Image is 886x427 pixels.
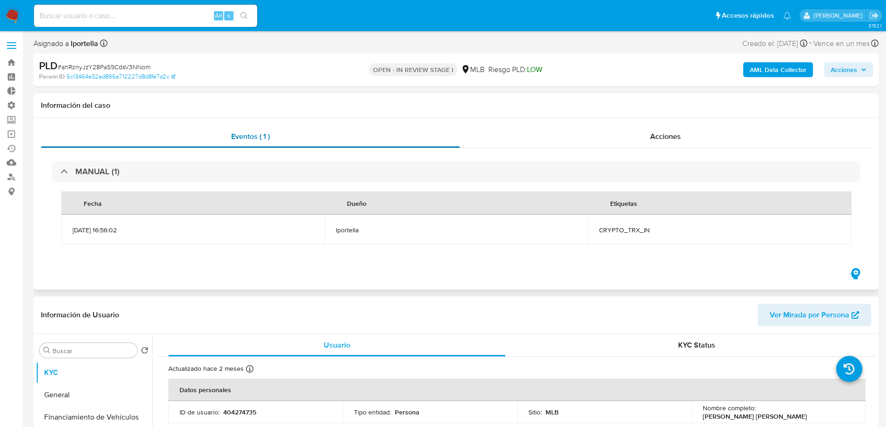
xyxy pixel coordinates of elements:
[41,101,871,110] h1: Información del caso
[227,11,230,20] span: s
[824,62,873,77] button: Acciones
[488,65,542,75] span: Riesgo PLD:
[527,64,542,75] span: LOW
[324,340,350,350] span: Usuario
[75,166,120,177] h3: MANUAL (1)
[703,412,807,420] p: [PERSON_NAME] [PERSON_NAME]
[53,347,133,355] input: Buscar
[223,408,256,416] p: 404274735
[41,310,119,320] h1: Información de Usuario
[599,192,648,214] div: Etiquetas
[750,62,806,77] b: AML Data Collector
[546,408,559,416] p: MLB
[395,408,420,416] p: Persona
[813,11,866,20] p: nicolas.tyrkiel@mercadolibre.com
[599,226,840,234] span: CRYPTO_TRX_IN
[36,361,152,384] button: KYC
[336,192,378,214] div: Dueño
[369,63,457,76] p: OPEN - IN REVIEW STAGE I
[336,226,577,234] span: lportella
[703,404,756,412] p: Nombre completo :
[36,384,152,406] button: General
[39,72,65,81] b: Person ID
[678,340,715,350] span: KYC Status
[783,12,791,20] a: Notificaciones
[168,379,866,401] th: Datos personales
[67,72,175,81] a: 5c13464e32ad896a712227d8d8fe7d2c
[215,11,222,20] span: Alt
[52,161,860,182] div: MANUAL (1)
[231,131,270,142] span: Eventos ( 1 )
[69,38,98,49] b: lportella
[742,37,807,50] div: Creado el: [DATE]
[180,408,220,416] p: ID de usuario :
[650,131,681,142] span: Acciones
[743,62,813,77] button: AML Data Collector
[758,304,871,326] button: Ver Mirada por Persona
[73,192,113,214] div: Fecha
[461,65,485,75] div: MLB
[168,364,244,373] p: Actualizado hace 2 meses
[39,58,58,73] b: PLD
[809,37,812,50] span: -
[141,347,148,357] button: Volver al orden por defecto
[813,39,870,49] span: Vence en un mes
[33,39,98,49] span: Asignado a
[831,62,857,77] span: Acciones
[869,11,879,20] a: Salir
[770,304,849,326] span: Ver Mirada por Persona
[34,10,257,22] input: Buscar usuario o caso...
[73,226,313,234] span: [DATE] 16:56:02
[722,11,774,20] span: Accesos rápidos
[43,347,51,354] button: Buscar
[234,9,253,22] button: search-icon
[528,408,542,416] p: Sitio :
[354,408,391,416] p: Tipo entidad :
[58,62,151,72] span: # ahRznyJzY28PaS9CdsV3NNom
